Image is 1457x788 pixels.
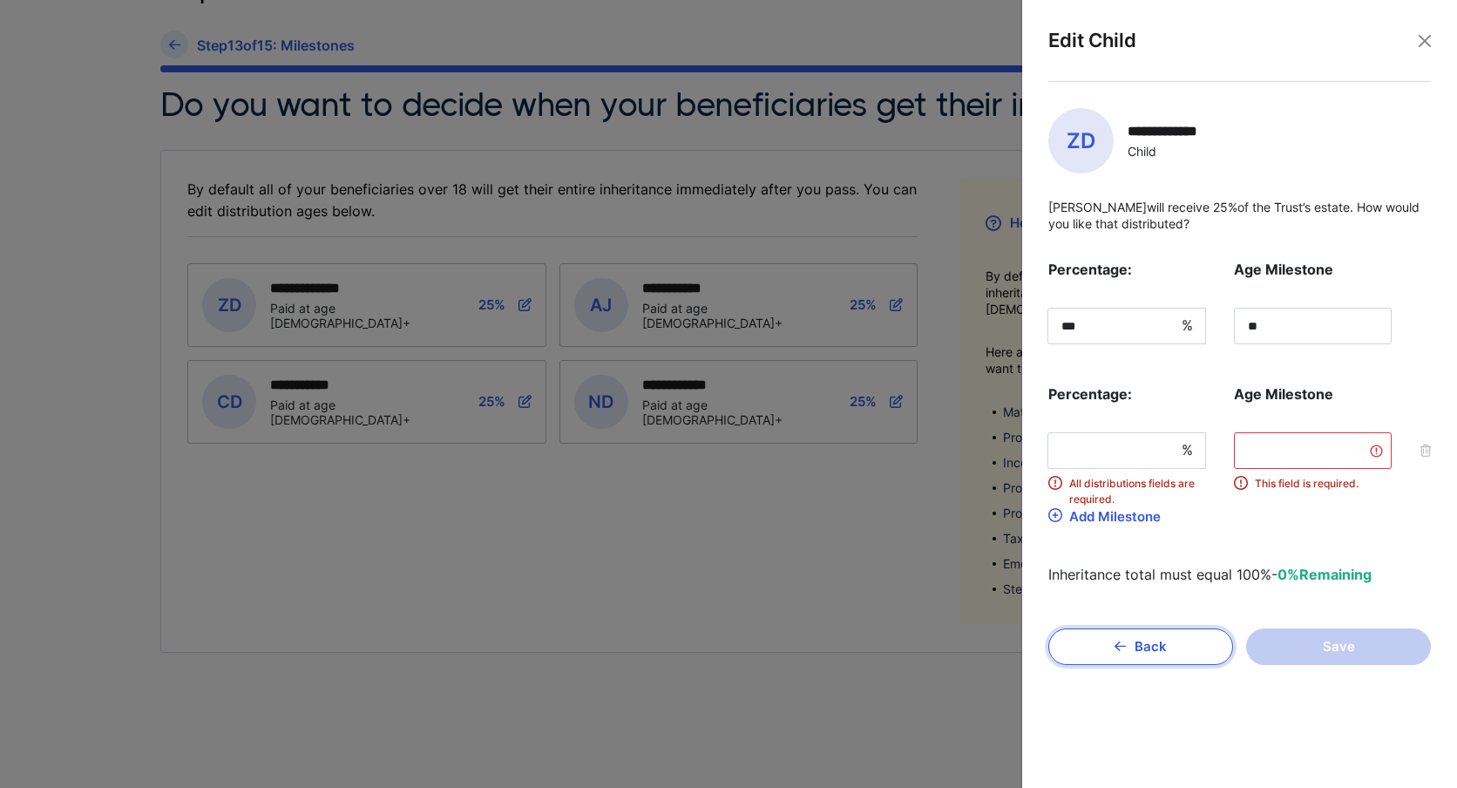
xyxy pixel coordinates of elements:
span: All distributions fields are required. [1069,476,1206,507]
b: Percentage: [1048,259,1206,280]
div: Child [1128,144,1225,159]
div: Add Milestone [1069,508,1161,525]
b: Age Milestone [1234,384,1392,404]
button: Close [1412,28,1438,54]
span: ZD [1048,108,1114,173]
span: This field is required. [1255,476,1392,492]
b: Age Milestone [1234,259,1392,280]
span: 25% [1213,200,1237,214]
span: Remaining [1277,566,1372,583]
p: [PERSON_NAME] will receive of the Trust’s estate. How would you like that distributed? [1048,200,1431,233]
span: Inheritance total must equal 100% - [1048,566,1277,583]
b: Percentage: [1048,384,1206,404]
div: Edit Child [1048,26,1431,82]
span: 0% [1277,566,1299,583]
img: Add Milestone icon [1048,508,1062,522]
a: Add Milestone [1048,508,1431,525]
button: Back [1048,628,1233,665]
